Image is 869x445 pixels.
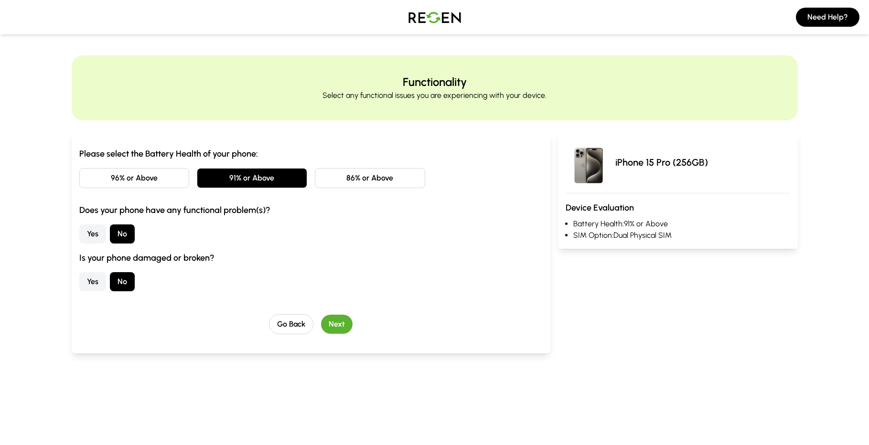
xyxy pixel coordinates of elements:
h2: Functionality [403,74,467,90]
p: iPhone 15 Pro (256GB) [615,156,708,169]
h3: Please select the Battery Health of your phone: [79,147,543,160]
button: Yes [79,224,106,244]
h3: Is your phone damaged or broken? [79,251,543,265]
button: Go Back [269,314,313,334]
li: Battery Health: 91% or Above [573,218,790,230]
img: Logo [401,4,468,31]
h3: Does your phone have any functional problem(s)? [79,203,543,217]
button: 86% or Above [315,168,425,188]
button: 96% or Above [79,168,190,188]
button: Yes [79,272,106,291]
button: Next [321,315,353,334]
button: No [110,224,135,244]
li: SIM Option: Dual Physical SIM [573,230,790,241]
button: No [110,272,135,291]
button: Need Help? [796,8,859,27]
p: Select any functional issues you are experiencing with your device. [322,90,547,101]
img: iPhone 15 Pro [566,139,612,185]
h3: Device Evaluation [566,201,790,214]
button: 91% or Above [197,168,307,188]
